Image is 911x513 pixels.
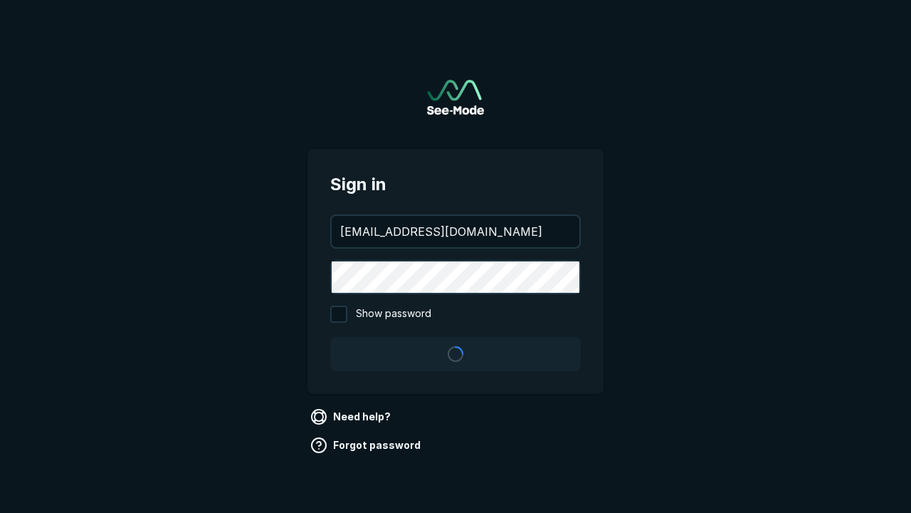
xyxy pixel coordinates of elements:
a: Go to sign in [427,80,484,115]
a: Need help? [307,405,396,428]
img: See-Mode Logo [427,80,484,115]
span: Show password [356,306,431,323]
span: Sign in [330,172,581,197]
input: your@email.com [332,216,579,247]
a: Forgot password [307,434,426,457]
